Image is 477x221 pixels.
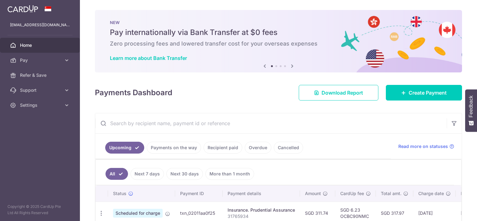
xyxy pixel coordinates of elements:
[147,142,201,154] a: Payments on the way
[175,185,223,202] th: Payment ID
[105,142,144,154] a: Upcoming
[95,87,172,98] h4: Payments Dashboard
[274,142,303,154] a: Cancelled
[204,142,242,154] a: Recipient paid
[110,27,447,37] h5: Pay internationally via Bank Transfer at $0 fees
[20,102,61,108] span: Settings
[386,85,462,101] a: Create Payment
[245,142,271,154] a: Overdue
[20,87,61,93] span: Support
[95,113,447,133] input: Search by recipient name, payment id or reference
[205,168,254,180] a: More than 1 month
[110,40,447,47] h6: Zero processing fees and lowered transfer cost for your overseas expenses
[305,190,321,197] span: Amount
[299,85,378,101] a: Download Report
[20,72,61,78] span: Refer & Save
[113,209,163,218] span: Scheduled for charge
[228,213,295,219] p: 31765934
[228,207,295,213] div: Insurance. Prudential Assurance
[20,57,61,63] span: Pay
[7,5,38,12] img: CardUp
[223,185,300,202] th: Payment details
[166,168,203,180] a: Next 30 days
[110,20,447,25] p: NEW
[398,143,454,150] a: Read more on statuses
[340,190,364,197] span: CardUp fee
[106,168,128,180] a: All
[322,89,363,96] span: Download Report
[95,10,462,72] img: Bank transfer banner
[113,190,126,197] span: Status
[465,89,477,132] button: Feedback - Show survey
[20,42,61,48] span: Home
[468,96,474,117] span: Feedback
[381,190,401,197] span: Total amt.
[409,89,447,96] span: Create Payment
[110,55,187,61] a: Learn more about Bank Transfer
[398,143,448,150] span: Read more on statuses
[10,22,70,28] p: [EMAIL_ADDRESS][DOMAIN_NAME]
[418,190,444,197] span: Charge date
[130,168,164,180] a: Next 7 days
